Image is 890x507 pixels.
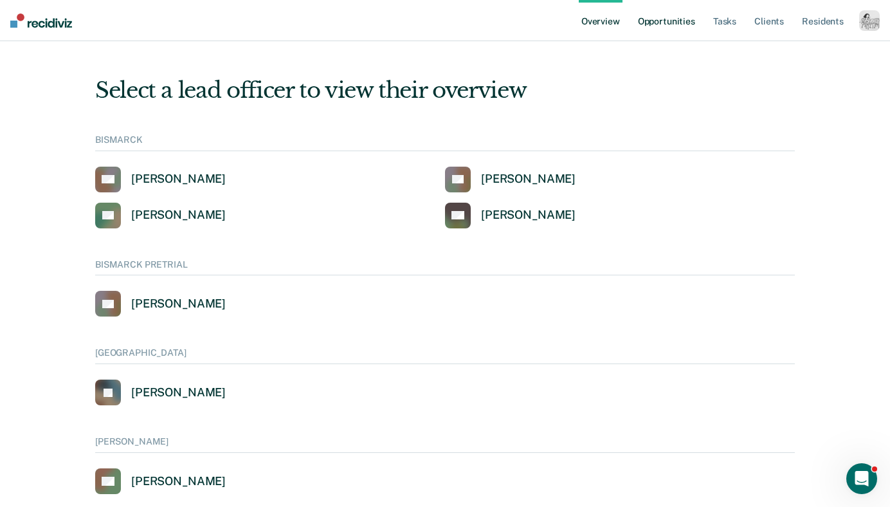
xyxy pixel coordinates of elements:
[95,77,795,104] div: Select a lead officer to view their overview
[481,172,576,187] div: [PERSON_NAME]
[95,134,795,151] div: BISMARCK
[95,259,795,276] div: BISMARCK PRETRIAL
[95,468,226,494] a: [PERSON_NAME]
[131,172,226,187] div: [PERSON_NAME]
[131,297,226,311] div: [PERSON_NAME]
[131,208,226,223] div: [PERSON_NAME]
[95,203,226,228] a: [PERSON_NAME]
[445,167,576,192] a: [PERSON_NAME]
[95,347,795,364] div: [GEOGRAPHIC_DATA]
[95,291,226,317] a: [PERSON_NAME]
[131,474,226,489] div: [PERSON_NAME]
[95,167,226,192] a: [PERSON_NAME]
[131,385,226,400] div: [PERSON_NAME]
[481,208,576,223] div: [PERSON_NAME]
[10,14,72,28] img: Recidiviz
[95,436,795,453] div: [PERSON_NAME]
[95,380,226,405] a: [PERSON_NAME]
[846,463,877,494] iframe: Intercom live chat
[445,203,576,228] a: [PERSON_NAME]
